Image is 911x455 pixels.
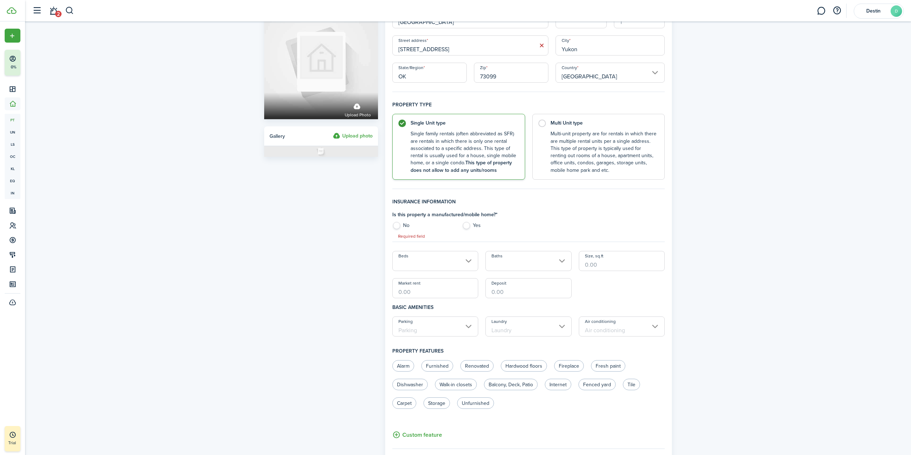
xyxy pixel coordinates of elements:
a: in [5,187,20,199]
p: Trial [8,440,37,446]
p: 0% [9,64,18,70]
label: Alarm [392,360,414,372]
span: Upload photo [345,111,371,118]
label: Storage [423,397,450,409]
div: Required field [392,233,431,240]
control-radio-card-title: Single Unit type [411,120,518,127]
control-radio-card-description: Multi-unit property are for rentals in which there are multiple rental units per a single address... [551,130,658,174]
h4: Is this property a manufactured/mobile home? * [392,211,525,218]
control-radio-card-title: Multi Unit type [551,120,658,127]
label: Fireplace [554,360,584,372]
input: 0.00 [392,278,479,298]
label: Carpet [392,397,416,409]
label: Dishwasher [392,379,428,390]
a: eq [5,175,20,187]
img: Photo placeholder [264,146,378,157]
a: kl [5,163,20,175]
label: Hardwood floors [501,360,547,372]
label: Tile [623,379,640,390]
b: This type of property does not allow to add any units/rooms [411,159,512,174]
a: Messaging [814,2,828,20]
label: Fenced yard [578,379,616,390]
a: ls [5,138,20,150]
label: Yes [462,222,525,233]
img: TenantCloud [7,7,16,14]
label: No [392,222,455,233]
label: Internet [545,379,571,390]
label: Unfurnished [457,397,494,409]
label: Balcony, Deck, Patio [484,379,538,390]
button: Open resource center [831,5,843,17]
button: Open menu [5,29,20,43]
input: Start typing the address and then select from the dropdown [392,35,548,55]
input: Air conditioning [579,316,665,337]
label: Furnished [421,360,453,372]
a: un [5,126,20,138]
input: 0.00 [485,278,572,298]
input: Parking [392,316,479,337]
span: 2 [55,11,62,17]
input: 0.00 [579,251,665,271]
control-radio-card-description: Single family rentals (often abbreviated as SFR) are rentals in which there is only one rental as... [411,130,518,174]
span: Gallery [270,132,285,140]
avatar-text: D [891,5,902,17]
input: Laundry [485,316,572,337]
a: pt [5,114,20,126]
h4: Insurance information [392,198,665,211]
a: oc [5,150,20,163]
button: Search [65,5,74,17]
h4: Property features [392,342,665,360]
button: 0% [5,50,64,76]
label: Walk-in closets [435,379,477,390]
a: Notifications [47,2,60,20]
label: Upload photo [345,100,371,118]
h4: Basic amenities [392,298,665,316]
label: Fresh paint [591,360,625,372]
span: Destin [859,9,888,14]
button: Custom feature [392,430,442,439]
a: Trial [5,426,20,451]
button: Open sidebar [30,4,44,18]
label: Renovated [460,360,494,372]
h4: Property type [392,101,665,114]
